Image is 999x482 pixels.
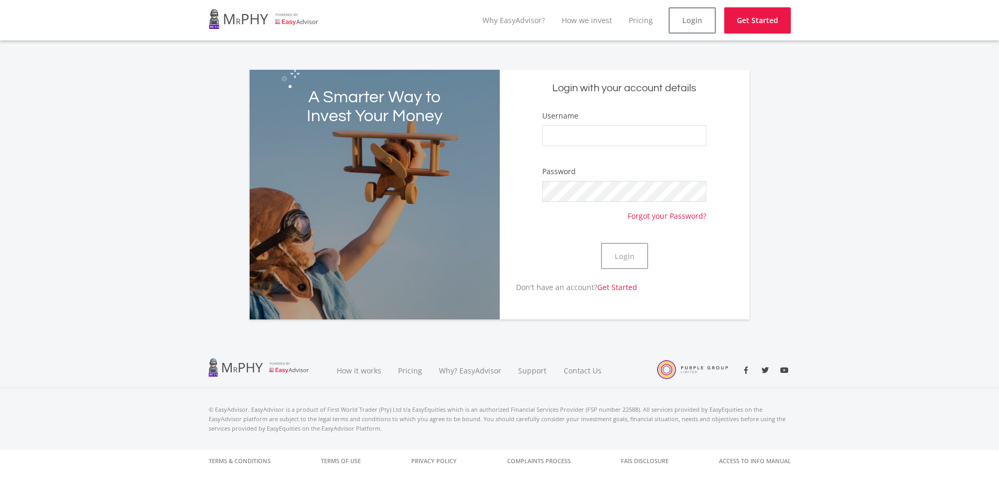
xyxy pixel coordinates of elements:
[719,450,791,472] a: Access to Info Manual
[390,353,431,388] a: Pricing
[601,243,648,269] button: Login
[209,450,271,472] a: Terms & Conditions
[724,7,791,34] a: Get Started
[508,81,742,95] h5: Login with your account details
[629,15,653,25] a: Pricing
[431,353,510,388] a: Why? EasyAdvisor
[507,450,571,472] a: Complaints Process
[321,450,361,472] a: Terms of Use
[500,282,638,293] p: Don't have an account?
[542,166,576,177] label: Password
[300,88,450,126] h2: A Smarter Way to Invest Your Money
[555,353,611,388] a: Contact Us
[411,450,457,472] a: Privacy Policy
[510,353,555,388] a: Support
[209,405,791,433] p: © EasyAdvisor. EasyAdvisor is a product of First World Trader (Pty) Ltd t/a EasyEquities which is...
[542,111,578,121] label: Username
[597,282,637,292] a: Get Started
[628,202,706,221] a: Forgot your Password?
[328,353,390,388] a: How it works
[621,450,669,472] a: FAIS Disclosure
[562,15,612,25] a: How we invest
[669,7,716,34] a: Login
[482,15,545,25] a: Why EasyAdvisor?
